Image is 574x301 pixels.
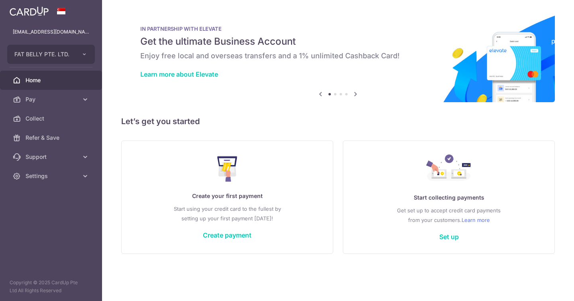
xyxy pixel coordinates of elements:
[26,172,78,180] span: Settings
[26,134,78,142] span: Refer & Save
[26,115,78,123] span: Collect
[14,50,73,58] span: FAT BELLY PTE. LTD.
[359,206,539,225] p: Get set up to accept credit card payments from your customers.
[121,115,555,128] h5: Let’s get you started
[203,231,252,239] a: Create payment
[359,193,539,202] p: Start collecting payments
[439,233,459,241] a: Set up
[462,215,490,225] a: Learn more
[26,95,78,103] span: Pay
[138,204,317,223] p: Start using your credit card to the fullest by setting up your first payment [DATE]!
[217,156,238,182] img: Make Payment
[138,191,317,201] p: Create your first payment
[426,154,472,183] img: Collect Payment
[26,153,78,161] span: Support
[140,51,536,61] h6: Enjoy free local and overseas transfers and a 1% unlimited Cashback Card!
[26,76,78,84] span: Home
[121,13,555,102] img: Renovation banner
[140,70,218,78] a: Learn more about Elevate
[7,45,95,64] button: FAT BELLY PTE. LTD.
[10,6,49,16] img: CardUp
[140,35,536,48] h5: Get the ultimate Business Account
[523,277,566,297] iframe: Opens a widget where you can find more information
[13,28,89,36] p: [EMAIL_ADDRESS][DOMAIN_NAME]
[140,26,536,32] p: IN PARTNERSHIP WITH ELEVATE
